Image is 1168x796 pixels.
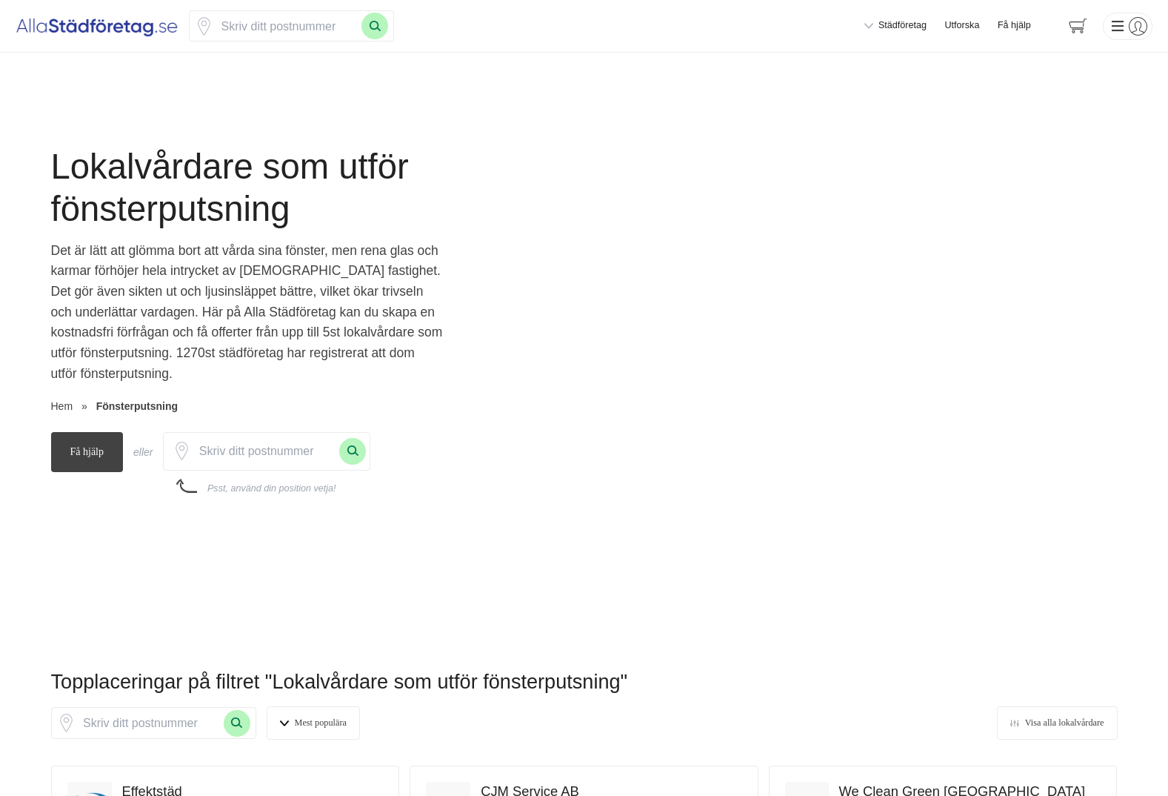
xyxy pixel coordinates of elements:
img: Alla Städföretag [16,14,178,38]
nav: Breadcrumb [51,398,443,414]
span: Klicka för att använda din position. [173,442,191,460]
svg: Pin / Karta [173,442,191,460]
button: Sök med postnummer [224,710,250,737]
input: Skriv ditt postnummer [213,11,361,41]
span: » [81,398,87,414]
span: Klicka för att använda din position. [195,17,213,36]
span: Klicka för att använda din position. [57,714,76,732]
span: Få hjälp [998,19,1031,33]
button: Mest populära [267,706,360,740]
a: Utforska [945,19,980,33]
a: Fönsterputsning [96,400,178,412]
p: Det är lätt att glömma bort att vårda sina fönster, men rena glas och karmar förhöjer hela intryc... [51,241,443,391]
input: Skriv ditt postnummer [76,708,224,737]
svg: Pin / Karta [57,714,76,732]
input: Skriv ditt postnummer [191,437,339,466]
h2: Topplaceringar på filtret "Lokalvårdare som utför fönsterputsning" [51,668,1118,706]
svg: Pin / Karta [195,17,213,36]
span: filter-section [267,706,360,740]
h1: Lokalvårdare som utför fönsterputsning [51,146,487,240]
button: Sök med postnummer [361,13,388,39]
button: Sök med postnummer [339,438,366,465]
a: Visa alla lokalvårdare [997,706,1118,740]
span: Städföretag [878,19,927,33]
span: Få hjälp [51,432,124,472]
div: Psst, använd din position vetja! [207,482,336,496]
span: navigation-cart [1058,13,1098,39]
a: Hem [51,400,73,412]
div: eller [133,444,153,460]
